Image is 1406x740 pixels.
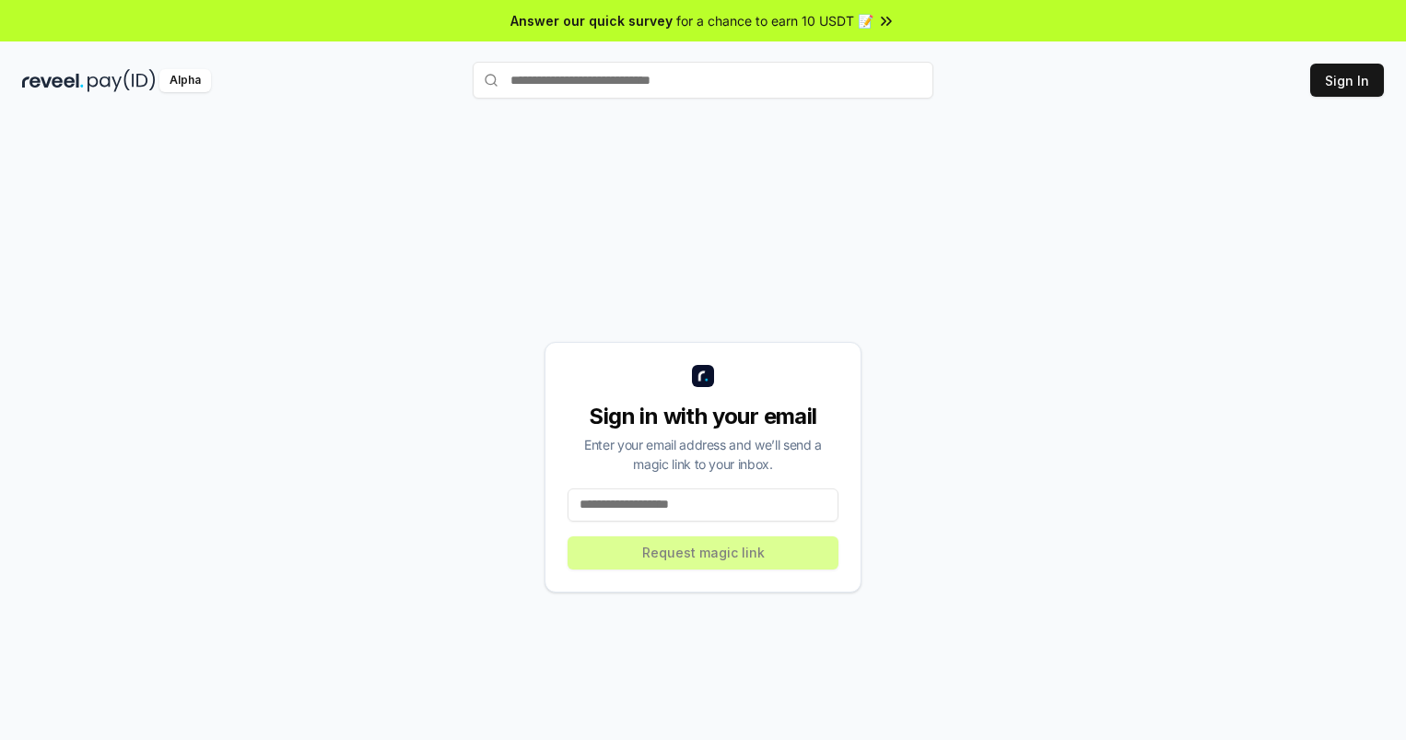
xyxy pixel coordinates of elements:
button: Sign In [1310,64,1384,97]
img: logo_small [692,365,714,387]
div: Enter your email address and we’ll send a magic link to your inbox. [568,435,838,474]
div: Alpha [159,69,211,92]
img: reveel_dark [22,69,84,92]
span: Answer our quick survey [510,11,673,30]
div: Sign in with your email [568,402,838,431]
img: pay_id [88,69,156,92]
span: for a chance to earn 10 USDT 📝 [676,11,873,30]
